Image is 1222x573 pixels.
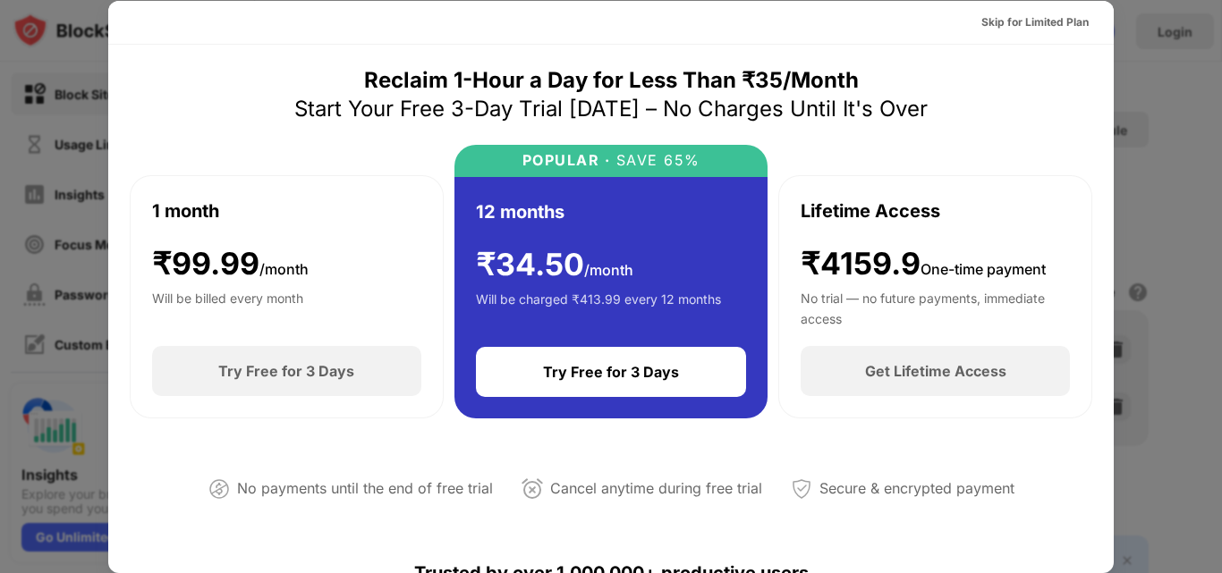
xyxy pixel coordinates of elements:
div: Get Lifetime Access [865,362,1006,380]
div: 12 months [476,198,564,225]
div: Secure & encrypted payment [819,476,1014,501]
img: cancel-anytime [522,478,543,500]
div: ₹ 99.99 [152,246,309,282]
div: Try Free for 3 Days [218,362,354,380]
div: 1 month [152,198,219,224]
div: No payments until the end of free trial [237,476,493,501]
div: Lifetime Access [801,198,940,224]
span: /month [584,261,633,279]
div: POPULAR · [522,152,611,169]
img: secured-payment [791,478,812,500]
div: Start Your Free 3-Day Trial [DATE] – No Charges Until It's Over [294,95,928,123]
div: ₹4159.9 [801,246,1046,282]
div: No trial — no future payments, immediate access [801,289,1070,324]
div: Reclaim 1-Hour a Day for Less Than ₹35/Month [364,66,859,95]
div: Try Free for 3 Days [543,363,679,381]
div: Will be charged ₹413.99 every 12 months [476,290,721,325]
span: One-time payment [921,260,1046,278]
span: /month [259,260,309,278]
div: Will be billed every month [152,289,303,324]
div: Skip for Limited Plan [981,13,1089,31]
img: not-paying [208,478,230,500]
div: SAVE 65% [610,152,700,169]
div: ₹ 34.50 [476,247,633,283]
div: Cancel anytime during free trial [550,476,762,501]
